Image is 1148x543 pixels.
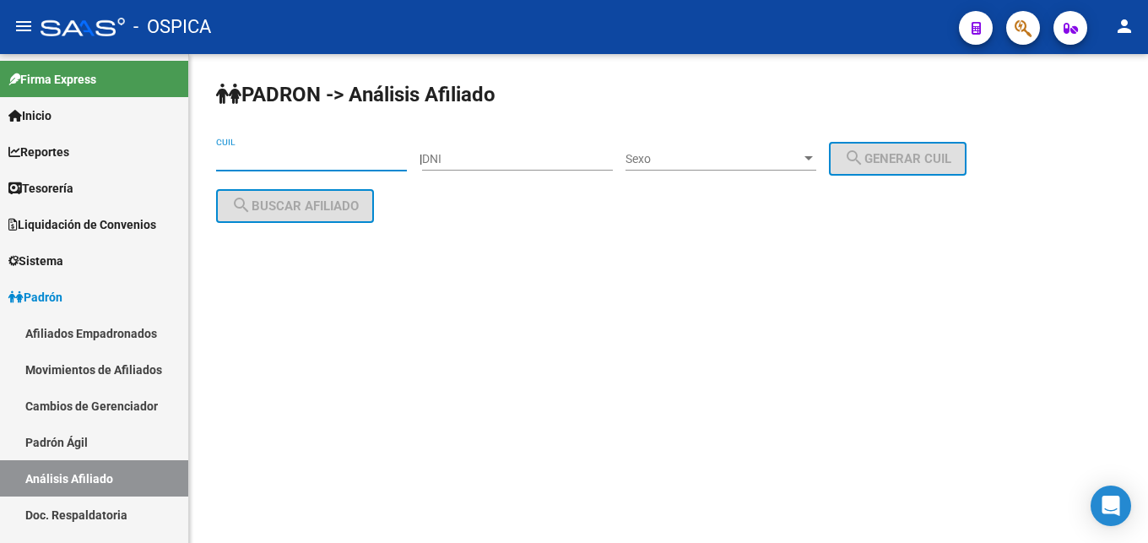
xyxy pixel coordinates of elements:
button: Generar CUIL [829,142,967,176]
span: Sexo [625,152,801,166]
div: Open Intercom Messenger [1091,486,1131,526]
span: Reportes [8,143,69,161]
mat-icon: search [844,148,864,168]
mat-icon: search [231,195,252,215]
span: Tesorería [8,179,73,198]
span: Inicio [8,106,51,125]
span: Sistema [8,252,63,270]
span: - OSPICA [133,8,211,46]
strong: PADRON -> Análisis Afiliado [216,83,495,106]
span: Liquidación de Convenios [8,215,156,234]
span: Buscar afiliado [231,198,359,214]
mat-icon: menu [14,16,34,36]
mat-icon: person [1114,16,1134,36]
button: Buscar afiliado [216,189,374,223]
span: Padrón [8,288,62,307]
span: Firma Express [8,70,96,89]
div: | [420,152,979,166]
span: Generar CUIL [844,151,951,166]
